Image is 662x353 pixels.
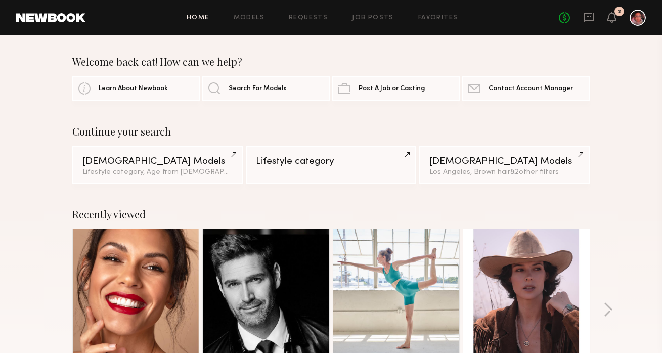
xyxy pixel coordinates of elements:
span: & 2 other filter s [510,169,559,175]
span: Post A Job or Casting [359,85,425,92]
div: [DEMOGRAPHIC_DATA] Models [82,157,233,166]
span: Contact Account Manager [489,85,573,92]
a: Requests [289,15,328,21]
a: Favorites [418,15,458,21]
div: Lifestyle category, Age from [DEMOGRAPHIC_DATA]. [82,169,233,176]
span: Learn About Newbook [99,85,168,92]
a: Job Posts [352,15,394,21]
a: [DEMOGRAPHIC_DATA] ModelsLifestyle category, Age from [DEMOGRAPHIC_DATA]. [72,146,243,184]
a: Lifestyle category [246,146,416,184]
a: Search For Models [202,76,330,101]
a: [DEMOGRAPHIC_DATA] ModelsLos Angeles, Brown hair&2other filters [419,146,590,184]
a: Home [187,15,209,21]
div: Continue your search [72,125,590,138]
div: Los Angeles, Brown hair [429,169,580,176]
span: Search For Models [229,85,287,92]
a: Contact Account Manager [462,76,590,101]
a: Learn About Newbook [72,76,200,101]
a: Post A Job or Casting [332,76,460,101]
div: Recently viewed [72,208,590,220]
div: [DEMOGRAPHIC_DATA] Models [429,157,580,166]
div: 2 [617,9,621,15]
div: Lifestyle category [256,157,406,166]
a: Models [234,15,264,21]
div: Welcome back cat! How can we help? [72,56,590,68]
